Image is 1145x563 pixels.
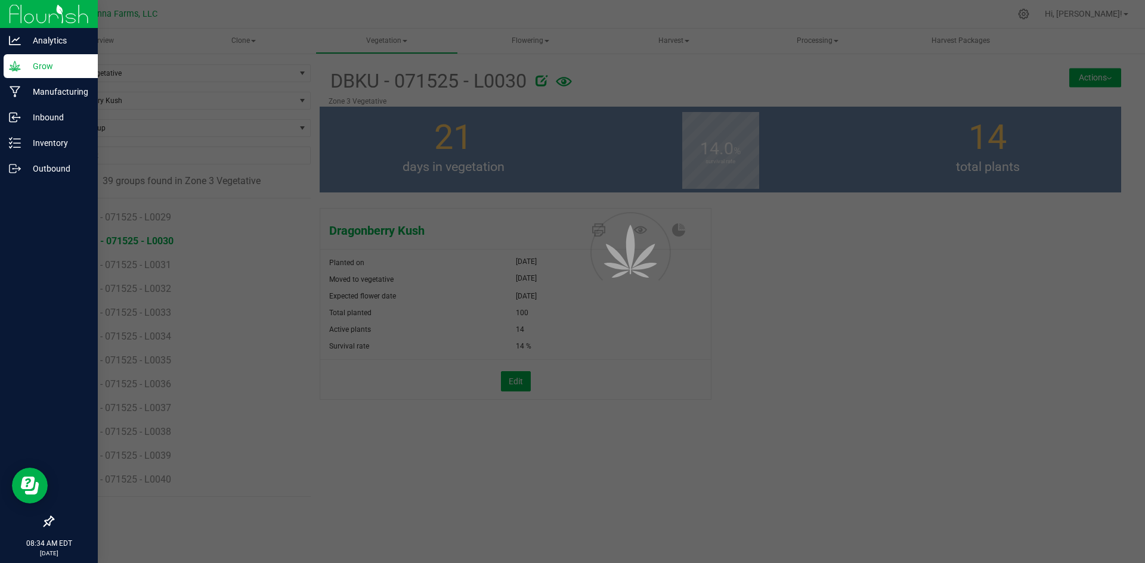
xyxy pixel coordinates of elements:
iframe: Resource center [12,468,48,503]
inline-svg: Manufacturing [9,86,21,98]
p: Manufacturing [21,85,92,99]
p: [DATE] [5,549,92,558]
p: Grow [21,59,92,73]
p: Inbound [21,110,92,125]
inline-svg: Grow [9,60,21,72]
p: Analytics [21,33,92,48]
inline-svg: Outbound [9,163,21,175]
inline-svg: Analytics [9,35,21,46]
p: 08:34 AM EDT [5,538,92,549]
p: Outbound [21,161,92,176]
inline-svg: Inbound [9,111,21,123]
p: Inventory [21,136,92,150]
inline-svg: Inventory [9,137,21,149]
